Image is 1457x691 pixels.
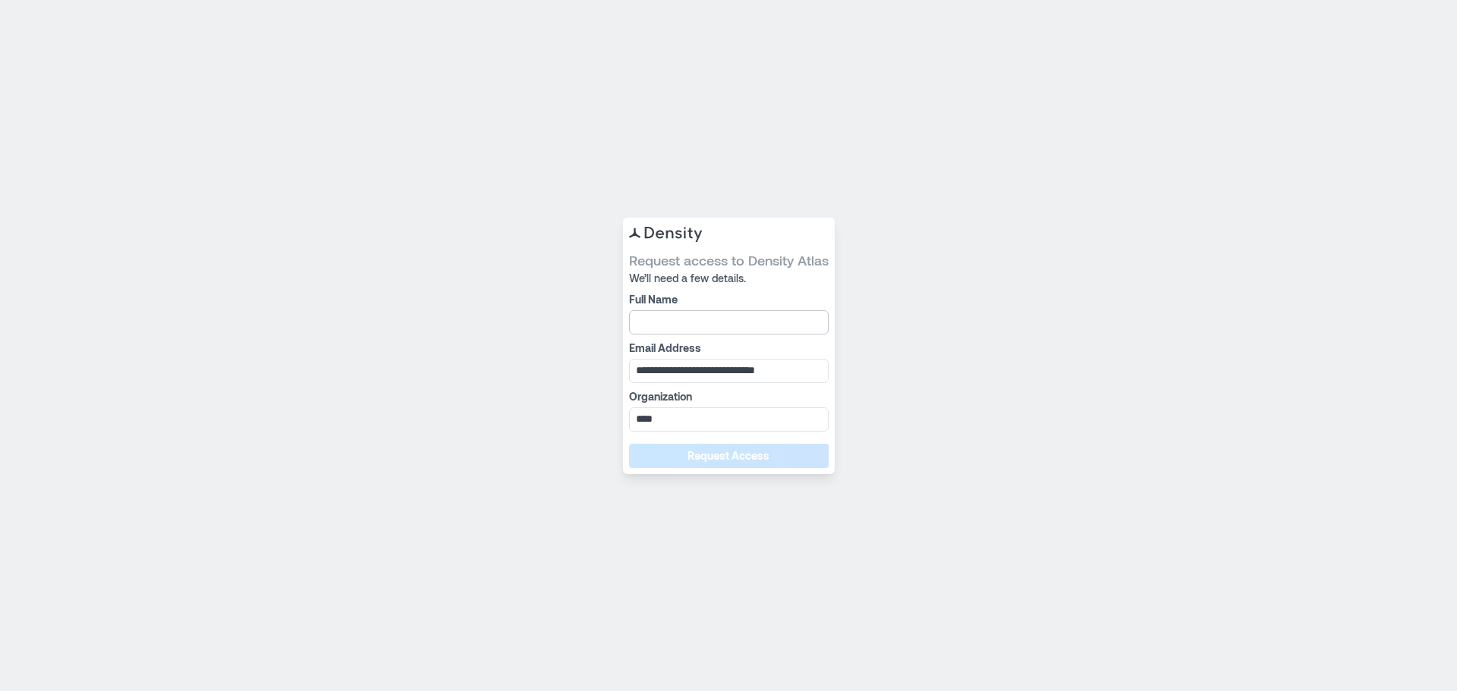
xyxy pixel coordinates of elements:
[629,292,826,307] label: Full Name
[629,341,826,356] label: Email Address
[629,444,829,468] button: Request Access
[629,251,829,269] span: Request access to Density Atlas
[688,448,769,463] span: Request Access
[629,389,826,404] label: Organization
[629,271,829,286] span: We’ll need a few details.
